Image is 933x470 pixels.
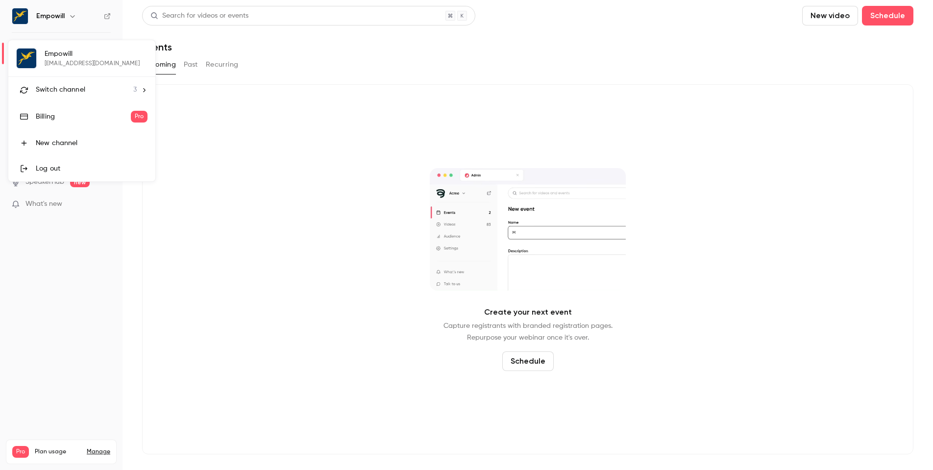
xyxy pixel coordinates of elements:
[131,111,147,123] span: Pro
[133,85,137,95] span: 3
[36,112,131,122] div: Billing
[36,164,147,173] div: Log out
[36,138,147,148] div: New channel
[36,85,85,95] span: Switch channel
